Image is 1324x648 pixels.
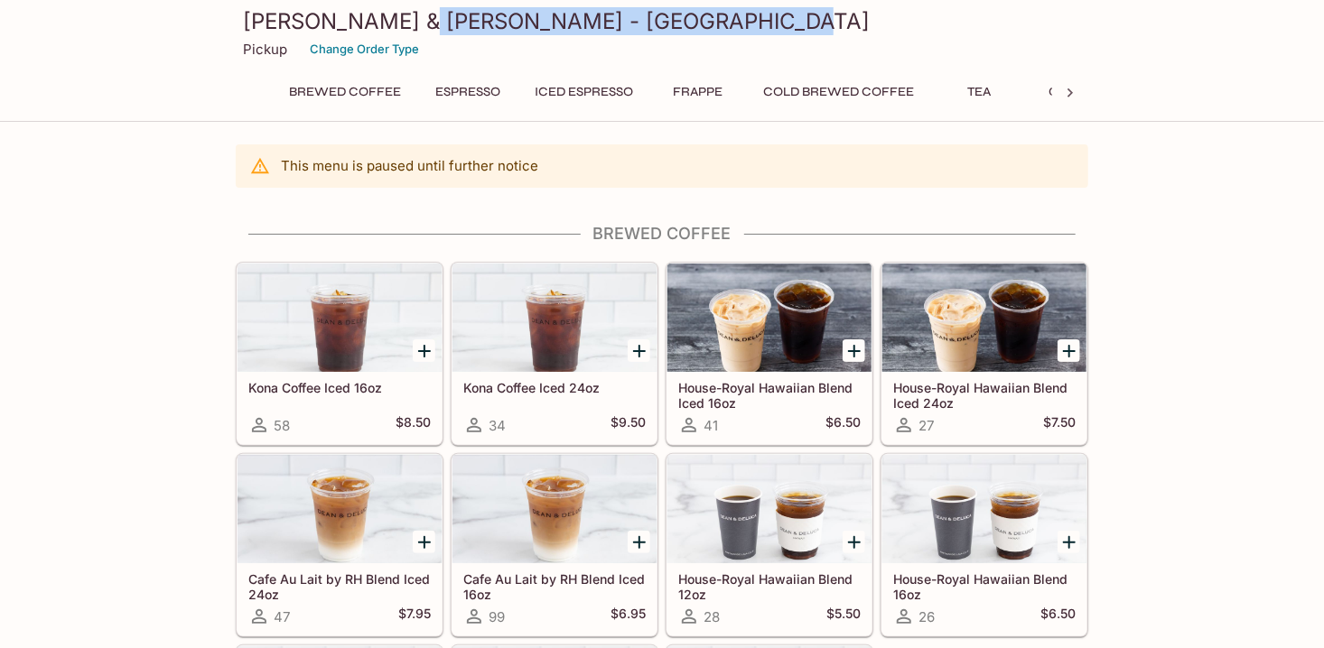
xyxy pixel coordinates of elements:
[1043,414,1076,436] h5: $7.50
[452,455,657,563] div: Cafe Au Lait by RH Blend Iced 16oz
[753,79,924,105] button: Cold Brewed Coffee
[938,79,1020,105] button: Tea
[704,417,718,434] span: 41
[425,79,510,105] button: Espresso
[1034,79,1115,105] button: Others
[236,224,1088,244] h4: Brewed Coffee
[893,571,1076,601] h5: House-Royal Hawaiian Blend 16oz
[413,339,435,362] button: Add Kona Coffee Iced 16oz
[843,339,865,362] button: Add House-Royal Hawaiian Blend Iced 16oz
[882,455,1086,563] div: House-Royal Hawaiian Blend 16oz
[1058,531,1080,553] button: Add House-Royal Hawaiian Blend 16oz
[463,380,646,395] h5: Kona Coffee Iced 24oz
[611,414,646,436] h5: $9.50
[238,455,442,563] div: Cafe Au Lait by RH Blend Iced 24oz
[667,264,872,372] div: House-Royal Hawaiian Blend Iced 16oz
[678,380,861,410] h5: House-Royal Hawaiian Blend Iced 16oz
[678,571,861,601] h5: House-Royal Hawaiian Blend 12oz
[1058,339,1080,362] button: Add House-Royal Hawaiian Blend Iced 24oz
[463,571,646,601] h5: Cafe Au Lait by RH Blend Iced 16oz
[843,531,865,553] button: Add House-Royal Hawaiian Blend 12oz
[667,454,872,636] a: House-Royal Hawaiian Blend 12oz28$5.50
[628,531,650,553] button: Add Cafe Au Lait by RH Blend Iced 16oz
[826,606,861,627] h5: $5.50
[452,264,657,372] div: Kona Coffee Iced 24oz
[611,606,646,627] h5: $6.95
[238,264,442,372] div: Kona Coffee Iced 16oz
[1040,606,1076,627] h5: $6.50
[918,417,934,434] span: 27
[237,454,443,636] a: Cafe Au Lait by RH Blend Iced 24oz47$7.95
[281,157,538,174] p: This menu is paused until further notice
[243,41,287,58] p: Pickup
[396,414,431,436] h5: $8.50
[274,608,290,625] span: 47
[667,263,872,445] a: House-Royal Hawaiian Blend Iced 16oz41$6.50
[881,454,1087,636] a: House-Royal Hawaiian Blend 16oz26$6.50
[525,79,643,105] button: Iced Espresso
[279,79,411,105] button: Brewed Coffee
[489,417,506,434] span: 34
[825,414,861,436] h5: $6.50
[398,606,431,627] h5: $7.95
[882,264,1086,372] div: House-Royal Hawaiian Blend Iced 24oz
[881,263,1087,445] a: House-Royal Hawaiian Blend Iced 24oz27$7.50
[243,7,1081,35] h3: [PERSON_NAME] & [PERSON_NAME] - [GEOGRAPHIC_DATA]
[657,79,739,105] button: Frappe
[274,417,290,434] span: 58
[237,263,443,445] a: Kona Coffee Iced 16oz58$8.50
[248,380,431,395] h5: Kona Coffee Iced 16oz
[667,455,872,563] div: House-Royal Hawaiian Blend 12oz
[452,454,657,636] a: Cafe Au Lait by RH Blend Iced 16oz99$6.95
[452,263,657,445] a: Kona Coffee Iced 24oz34$9.50
[413,531,435,553] button: Add Cafe Au Lait by RH Blend Iced 24oz
[302,35,427,63] button: Change Order Type
[248,571,431,601] h5: Cafe Au Lait by RH Blend Iced 24oz
[893,380,1076,410] h5: House-Royal Hawaiian Blend Iced 24oz
[704,608,720,625] span: 28
[628,339,650,362] button: Add Kona Coffee Iced 24oz
[918,608,935,625] span: 26
[489,608,505,625] span: 99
